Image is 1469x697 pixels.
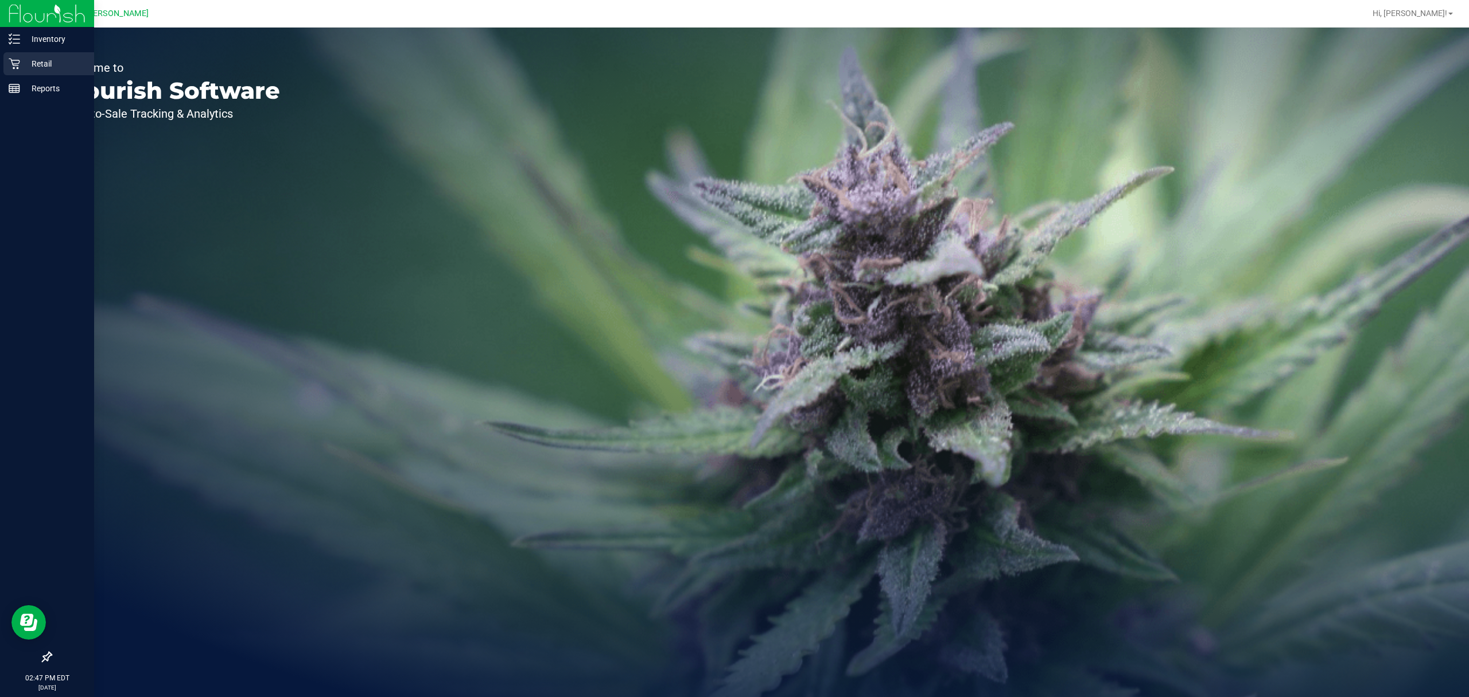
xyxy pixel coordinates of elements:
[20,32,89,46] p: Inventory
[5,673,89,683] p: 02:47 PM EDT
[20,57,89,71] p: Retail
[62,108,280,119] p: Seed-to-Sale Tracking & Analytics
[62,79,280,102] p: Flourish Software
[5,683,89,692] p: [DATE]
[9,33,20,45] inline-svg: Inventory
[9,58,20,69] inline-svg: Retail
[86,9,149,18] span: [PERSON_NAME]
[62,62,280,73] p: Welcome to
[20,82,89,95] p: Reports
[11,605,46,640] iframe: Resource center
[9,83,20,94] inline-svg: Reports
[1373,9,1447,18] span: Hi, [PERSON_NAME]!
